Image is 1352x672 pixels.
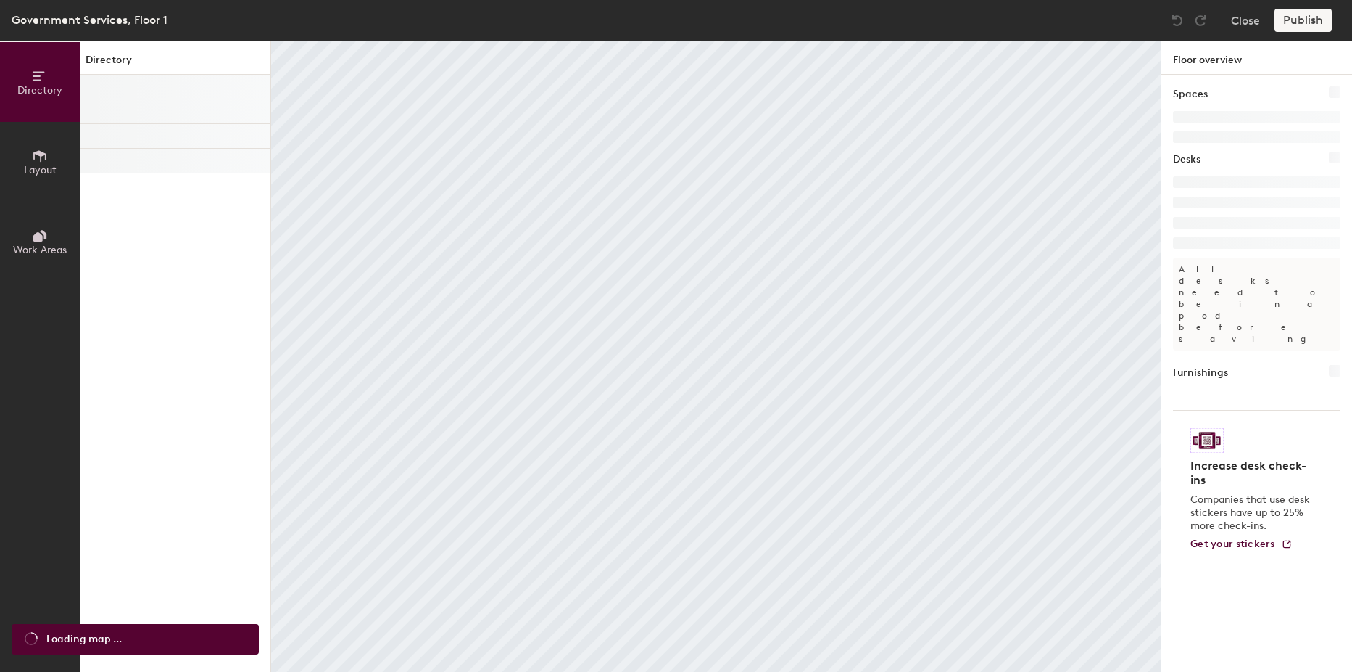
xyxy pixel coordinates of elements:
[1193,13,1208,28] img: Redo
[80,52,270,75] h1: Directory
[1173,258,1340,351] p: All desks need to be in a pod before saving
[24,164,57,176] span: Layout
[1190,538,1293,551] a: Get your stickers
[46,631,122,647] span: Loading map ...
[1161,41,1352,75] h1: Floor overview
[1190,428,1224,453] img: Sticker logo
[271,41,1161,672] canvas: Map
[1173,86,1208,102] h1: Spaces
[1190,459,1314,488] h4: Increase desk check-ins
[1170,13,1185,28] img: Undo
[1173,152,1200,168] h1: Desks
[1173,365,1228,381] h1: Furnishings
[1231,9,1260,32] button: Close
[17,84,62,97] span: Directory
[1190,493,1314,533] p: Companies that use desk stickers have up to 25% more check-ins.
[13,244,67,256] span: Work Areas
[12,11,167,29] div: Government Services, Floor 1
[1190,538,1275,550] span: Get your stickers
